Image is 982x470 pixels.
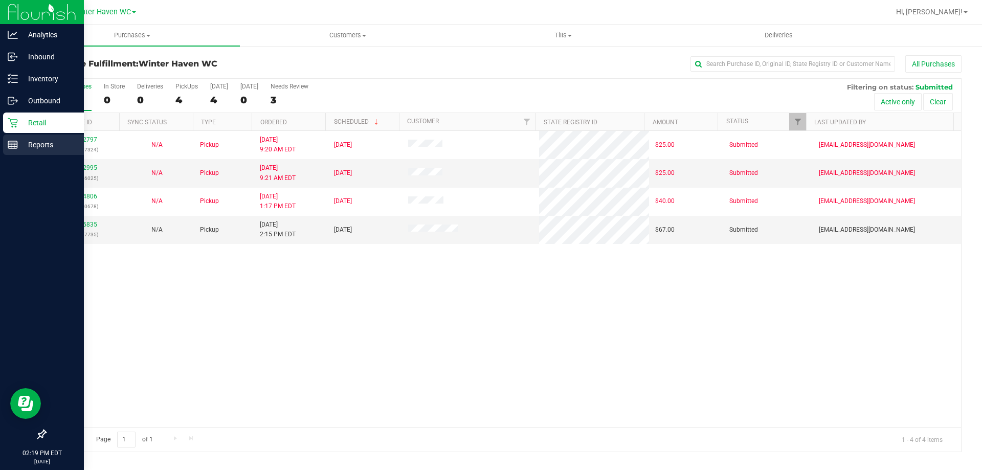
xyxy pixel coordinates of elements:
[18,51,79,63] p: Inbound
[729,225,758,235] span: Submitted
[151,141,163,148] span: Not Applicable
[25,25,240,46] a: Purchases
[210,83,228,90] div: [DATE]
[151,169,163,176] span: Not Applicable
[271,94,308,106] div: 3
[814,119,866,126] a: Last Updated By
[334,140,352,150] span: [DATE]
[104,94,125,106] div: 0
[874,93,922,110] button: Active only
[655,225,675,235] span: $67.00
[518,113,535,130] a: Filter
[104,83,125,90] div: In Store
[655,196,675,206] span: $40.00
[18,139,79,151] p: Reports
[240,83,258,90] div: [DATE]
[751,31,807,40] span: Deliveries
[8,30,18,40] inline-svg: Analytics
[137,83,163,90] div: Deliveries
[175,83,198,90] div: PickUps
[117,432,136,447] input: 1
[334,168,352,178] span: [DATE]
[729,196,758,206] span: Submitted
[653,119,678,126] a: Amount
[407,118,439,125] a: Customer
[729,140,758,150] span: Submitted
[45,59,350,69] h3: Purchase Fulfillment:
[8,140,18,150] inline-svg: Reports
[151,168,163,178] button: N/A
[200,196,219,206] span: Pickup
[151,225,163,235] button: N/A
[8,96,18,106] inline-svg: Outbound
[240,94,258,106] div: 0
[18,73,79,85] p: Inventory
[916,83,953,91] span: Submitted
[260,220,296,239] span: [DATE] 2:15 PM EDT
[896,8,963,16] span: Hi, [PERSON_NAME]!
[260,163,296,183] span: [DATE] 9:21 AM EDT
[151,140,163,150] button: N/A
[455,25,671,46] a: Tills
[25,31,240,40] span: Purchases
[240,25,455,46] a: Customers
[894,432,951,447] span: 1 - 4 of 4 items
[334,225,352,235] span: [DATE]
[175,94,198,106] div: 4
[819,168,915,178] span: [EMAIL_ADDRESS][DOMAIN_NAME]
[137,94,163,106] div: 0
[8,52,18,62] inline-svg: Inbound
[5,449,79,458] p: 02:19 PM EDT
[789,113,806,130] a: Filter
[240,31,455,40] span: Customers
[819,225,915,235] span: [EMAIL_ADDRESS][DOMAIN_NAME]
[69,193,97,200] a: 12014806
[69,221,97,228] a: 12015835
[334,196,352,206] span: [DATE]
[87,432,161,447] span: Page of 1
[334,118,381,125] a: Scheduled
[260,135,296,154] span: [DATE] 9:20 AM EDT
[655,140,675,150] span: $25.00
[210,94,228,106] div: 4
[260,192,296,211] span: [DATE] 1:17 PM EDT
[18,95,79,107] p: Outbound
[18,117,79,129] p: Retail
[819,196,915,206] span: [EMAIL_ADDRESS][DOMAIN_NAME]
[655,168,675,178] span: $25.00
[8,74,18,84] inline-svg: Inventory
[847,83,913,91] span: Filtering on status:
[69,164,97,171] a: 12012995
[151,196,163,206] button: N/A
[18,29,79,41] p: Analytics
[10,388,41,419] iframe: Resource center
[923,93,953,110] button: Clear
[200,168,219,178] span: Pickup
[5,458,79,465] p: [DATE]
[729,168,758,178] span: Submitted
[201,119,216,126] a: Type
[8,118,18,128] inline-svg: Retail
[726,118,748,125] a: Status
[151,197,163,205] span: Not Applicable
[139,59,217,69] span: Winter Haven WC
[69,136,97,143] a: 12012797
[200,225,219,235] span: Pickup
[271,83,308,90] div: Needs Review
[151,226,163,233] span: Not Applicable
[671,25,886,46] a: Deliveries
[690,56,895,72] input: Search Purchase ID, Original ID, State Registry ID or Customer Name...
[260,119,287,126] a: Ordered
[819,140,915,150] span: [EMAIL_ADDRESS][DOMAIN_NAME]
[73,8,131,16] span: Winter Haven WC
[456,31,670,40] span: Tills
[544,119,597,126] a: State Registry ID
[905,55,962,73] button: All Purchases
[127,119,167,126] a: Sync Status
[200,140,219,150] span: Pickup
